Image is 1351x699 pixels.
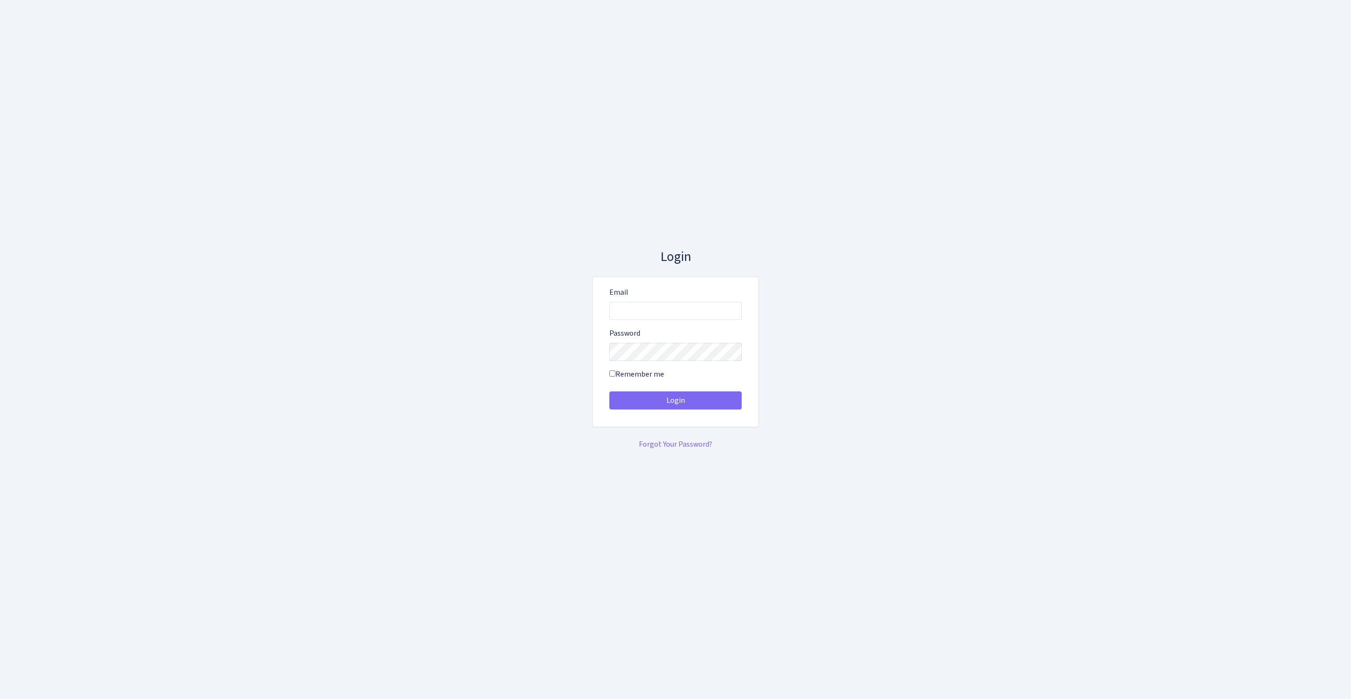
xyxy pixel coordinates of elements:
[609,391,742,409] button: Login
[609,370,616,377] input: Remember me
[609,369,664,380] label: Remember me
[609,328,640,339] label: Password
[639,439,712,449] a: Forgot Your Password?
[609,287,628,298] label: Email
[592,249,759,265] h3: Login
